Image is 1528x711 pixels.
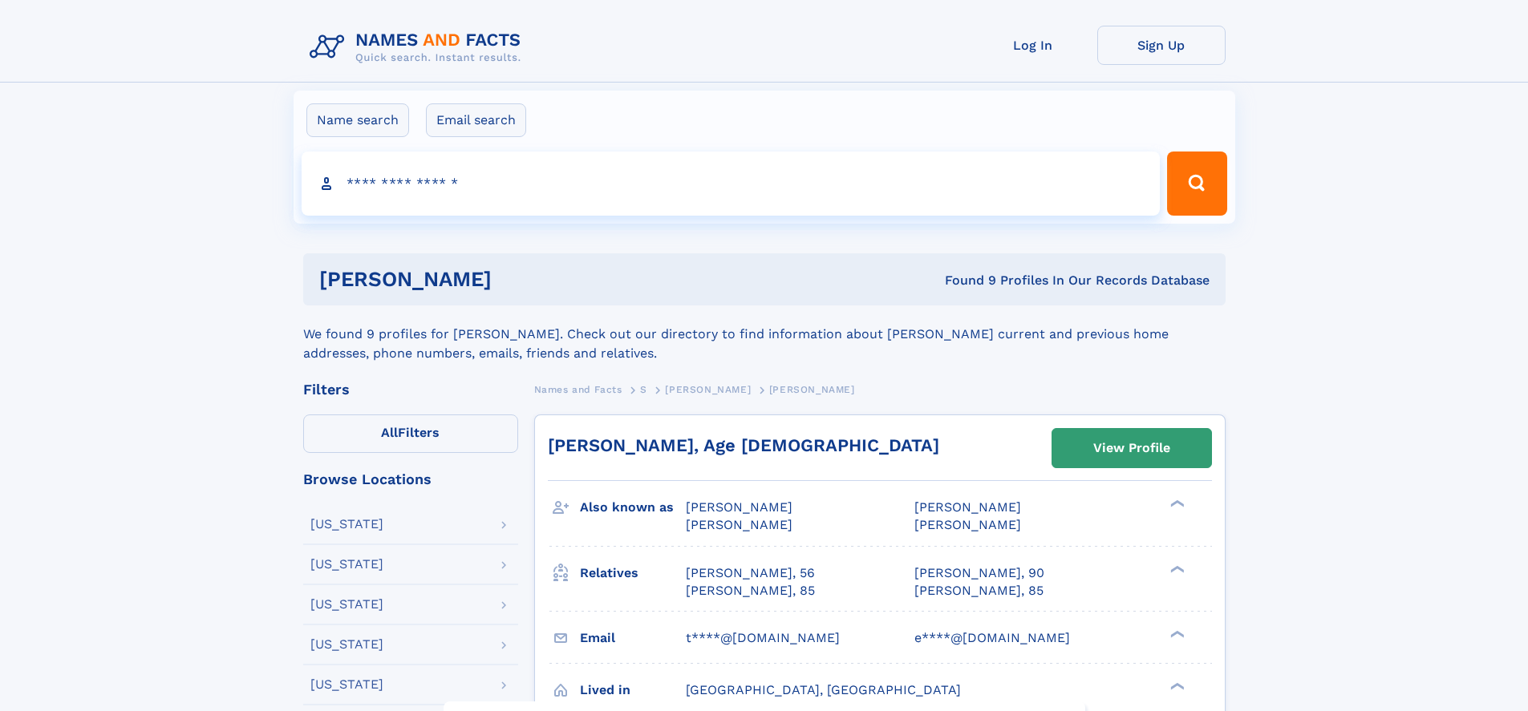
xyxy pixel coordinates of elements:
[1166,628,1186,639] div: ❯
[914,517,1021,532] span: [PERSON_NAME]
[686,499,792,515] span: [PERSON_NAME]
[310,598,383,611] div: [US_STATE]
[640,379,647,399] a: S
[686,582,815,600] a: [PERSON_NAME], 85
[306,103,409,137] label: Name search
[302,151,1161,216] input: search input
[1097,26,1226,65] a: Sign Up
[310,558,383,571] div: [US_STATE]
[580,677,686,704] h3: Lived in
[1166,564,1186,574] div: ❯
[580,624,686,652] h3: Email
[303,472,518,487] div: Browse Locations
[381,425,398,440] span: All
[914,582,1044,600] a: [PERSON_NAME], 85
[310,518,383,531] div: [US_STATE]
[718,272,1210,289] div: Found 9 Profiles In Our Records Database
[665,379,751,399] a: [PERSON_NAME]
[686,682,961,697] span: [GEOGRAPHIC_DATA], [GEOGRAPHIC_DATA]
[303,382,518,397] div: Filters
[969,26,1097,65] a: Log In
[303,26,534,69] img: Logo Names and Facts
[1167,151,1226,216] button: Search Button
[686,517,792,532] span: [PERSON_NAME]
[1166,681,1186,691] div: ❯
[1093,430,1170,467] div: View Profile
[310,638,383,651] div: [US_STATE]
[914,499,1021,515] span: [PERSON_NAME]
[534,379,622,399] a: Names and Facts
[1166,499,1186,509] div: ❯
[686,564,815,582] a: [PERSON_NAME], 56
[640,384,647,395] span: S
[303,414,518,453] label: Filters
[319,269,719,289] h1: [PERSON_NAME]
[580,560,686,587] h3: Relatives
[665,384,751,395] span: [PERSON_NAME]
[914,564,1044,582] a: [PERSON_NAME], 90
[1052,429,1211,467] a: View Profile
[769,384,855,395] span: [PERSON_NAME]
[580,494,686,521] h3: Also known as
[548,435,939,455] a: [PERSON_NAME], Age [DEMOGRAPHIC_DATA]
[303,305,1226,363] div: We found 9 profiles for [PERSON_NAME]. Check out our directory to find information about [PERSON_...
[310,678,383,691] div: [US_STATE]
[426,103,526,137] label: Email search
